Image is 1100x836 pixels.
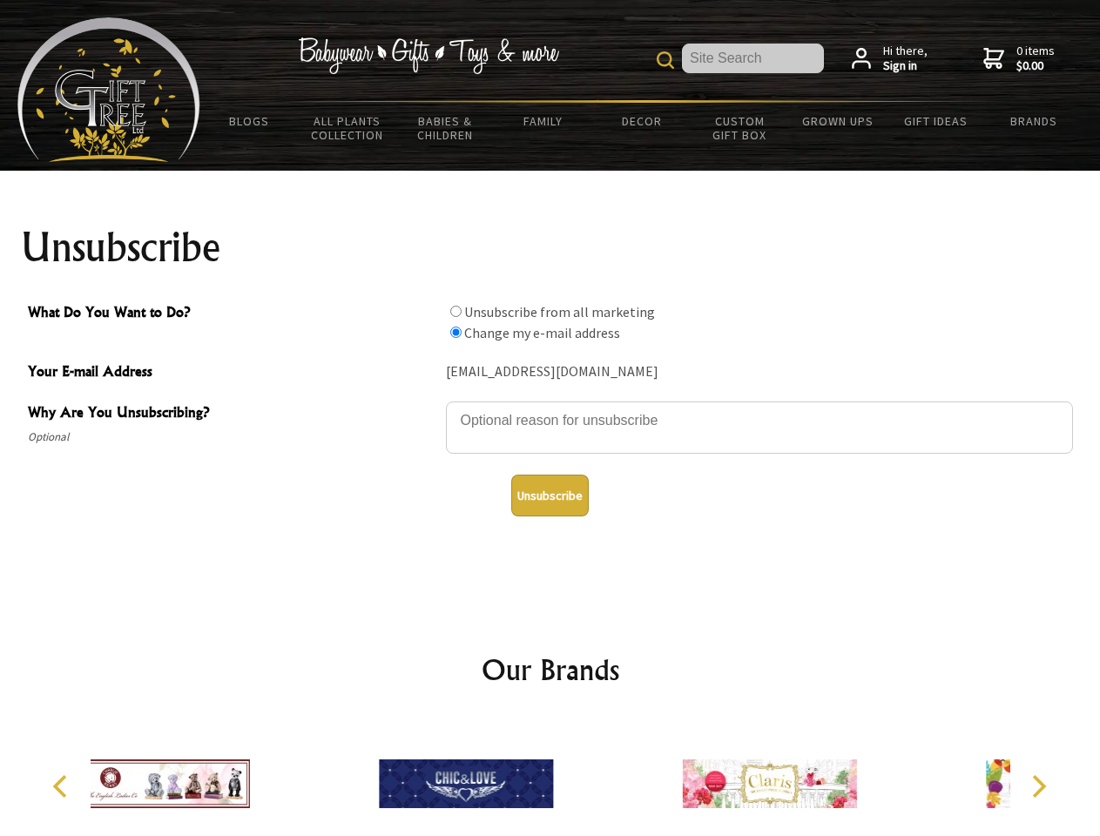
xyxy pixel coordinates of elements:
input: What Do You Want to Do? [450,327,462,338]
span: Your E-mail Address [28,361,437,386]
span: 0 items [1016,43,1055,74]
label: Unsubscribe from all marketing [464,303,655,320]
button: Previous [44,767,82,806]
a: Gift Ideas [887,103,985,139]
h2: Our Brands [35,649,1066,691]
strong: Sign in [883,58,928,74]
span: What Do You Want to Do? [28,301,437,327]
textarea: Why Are You Unsubscribing? [446,401,1073,454]
img: Babywear - Gifts - Toys & more [298,37,559,74]
span: Optional [28,427,437,448]
button: Unsubscribe [511,475,589,516]
h1: Unsubscribe [21,226,1080,268]
button: Next [1019,767,1057,806]
a: Family [495,103,593,139]
a: Decor [592,103,691,139]
a: Brands [985,103,1083,139]
a: Custom Gift Box [691,103,789,153]
img: Babyware - Gifts - Toys and more... [17,17,200,162]
strong: $0.00 [1016,58,1055,74]
input: Site Search [682,44,824,73]
span: Why Are You Unsubscribing? [28,401,437,427]
a: Babies & Children [396,103,495,153]
a: 0 items$0.00 [983,44,1055,74]
a: BLOGS [200,103,299,139]
span: Hi there, [883,44,928,74]
div: [EMAIL_ADDRESS][DOMAIN_NAME] [446,359,1073,386]
a: All Plants Collection [299,103,397,153]
img: product search [657,51,674,69]
label: Change my e-mail address [464,324,620,341]
a: Grown Ups [788,103,887,139]
input: What Do You Want to Do? [450,306,462,317]
a: Hi there,Sign in [852,44,928,74]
